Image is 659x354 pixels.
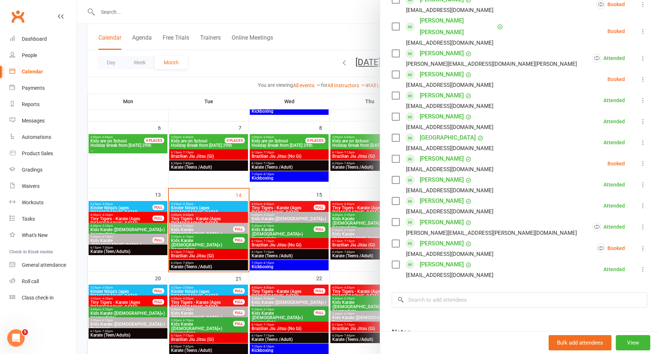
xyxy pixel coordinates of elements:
[392,327,411,337] div: Notes
[616,335,650,350] button: View
[420,174,464,186] a: [PERSON_NAME]
[406,101,493,111] div: [EMAIL_ADDRESS][DOMAIN_NAME]
[22,101,40,107] div: Reports
[406,270,493,280] div: [EMAIL_ADDRESS][DOMAIN_NAME]
[392,292,647,307] input: Search to add attendees
[420,153,464,165] a: [PERSON_NAME]
[420,69,464,80] a: [PERSON_NAME]
[406,228,577,238] div: [PERSON_NAME][EMAIL_ADDRESS][PERSON_NAME][DOMAIN_NAME]
[9,129,77,145] a: Automations
[22,262,66,268] div: General attendance
[406,249,493,259] div: [EMAIL_ADDRESS][DOMAIN_NAME]
[22,200,44,205] div: Workouts
[607,29,625,34] div: Booked
[592,222,625,232] div: Attended
[22,85,45,91] div: Payments
[406,207,493,216] div: [EMAIL_ADDRESS][DOMAIN_NAME]
[420,217,464,228] a: [PERSON_NAME]
[22,150,53,156] div: Product Sales
[420,15,495,38] a: [PERSON_NAME] [PERSON_NAME]
[406,59,577,69] div: [PERSON_NAME][EMAIL_ADDRESS][DOMAIN_NAME][PERSON_NAME]
[9,178,77,194] a: Waivers
[9,273,77,290] a: Roll call
[603,267,625,272] div: Attended
[420,48,464,59] a: [PERSON_NAME]
[607,161,625,166] div: Booked
[603,182,625,187] div: Attended
[22,295,54,301] div: Class check-in
[9,47,77,64] a: People
[9,211,77,227] a: Tasks
[420,195,464,207] a: [PERSON_NAME]
[22,183,40,189] div: Waivers
[420,259,464,270] a: [PERSON_NAME]
[420,90,464,101] a: [PERSON_NAME]
[22,134,51,140] div: Automations
[9,227,77,244] a: What's New
[22,216,35,222] div: Tasks
[22,118,45,124] div: Messages
[9,290,77,306] a: Class kiosk mode
[406,186,493,195] div: [EMAIL_ADDRESS][DOMAIN_NAME]
[420,132,476,144] a: [GEOGRAPHIC_DATA]
[9,145,77,162] a: Product Sales
[406,5,493,15] div: [EMAIL_ADDRESS][DOMAIN_NAME]
[406,38,493,48] div: [EMAIL_ADDRESS][DOMAIN_NAME]
[22,69,43,75] div: Calendar
[603,98,625,103] div: Attended
[9,7,27,25] a: Clubworx
[406,122,493,132] div: [EMAIL_ADDRESS][DOMAIN_NAME]
[603,140,625,145] div: Attended
[603,119,625,124] div: Attended
[420,238,464,249] a: [PERSON_NAME]
[22,232,48,238] div: What's New
[7,329,25,347] iframe: Intercom live chat
[592,54,625,63] div: Attended
[9,96,77,113] a: Reports
[406,144,493,153] div: [EMAIL_ADDRESS][DOMAIN_NAME]
[22,36,47,42] div: Dashboard
[9,113,77,129] a: Messages
[596,244,625,253] div: Booked
[9,194,77,211] a: Workouts
[549,335,611,350] button: Bulk add attendees
[607,77,625,82] div: Booked
[9,64,77,80] a: Calendar
[22,167,42,173] div: Gradings
[9,31,77,47] a: Dashboard
[9,80,77,96] a: Payments
[420,111,464,122] a: [PERSON_NAME]
[9,257,77,273] a: General attendance kiosk mode
[406,165,493,174] div: [EMAIL_ADDRESS][DOMAIN_NAME]
[9,162,77,178] a: Gradings
[406,80,493,90] div: [EMAIL_ADDRESS][DOMAIN_NAME]
[22,278,39,284] div: Roll call
[22,52,37,58] div: People
[22,329,28,335] span: 5
[603,203,625,208] div: Attended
